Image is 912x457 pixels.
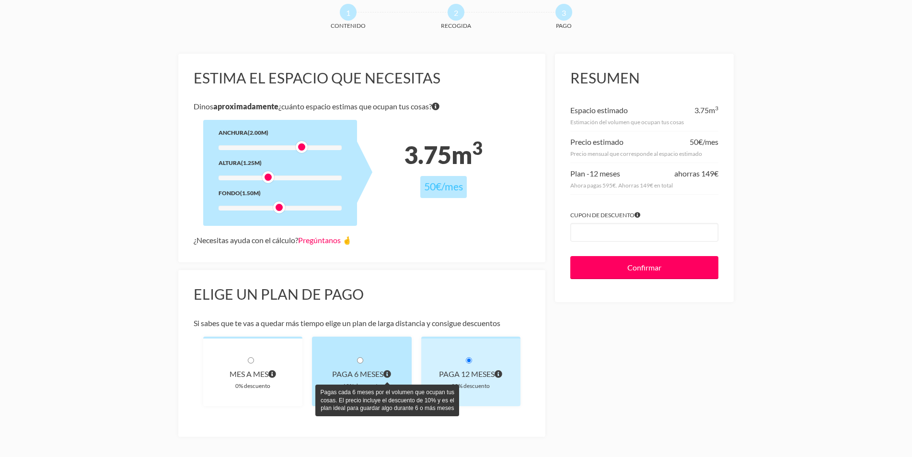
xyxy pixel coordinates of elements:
[298,235,352,245] a: Pregúntanos 🤞
[219,188,342,198] div: Fondo
[694,105,709,115] span: 3.75
[340,4,357,21] span: 1
[194,69,531,87] h3: Estima el espacio que necesitas
[555,4,572,21] span: 3
[383,367,391,381] span: Pagas cada 6 meses por el volumen que ocupan tus cosas. El precio incluye el descuento de 10% y e...
[248,129,268,136] span: (2.00m)
[570,180,718,190] div: Ahora pagas 595€. Ahorras 149€ en total
[432,100,439,113] span: Si tienes dudas sobre volumen exacto de tus cosas no te preocupes porque nuestro equipo te dirá e...
[194,100,531,113] p: Dinos ¿cuánto espacio estimas que ocupan tus cosas?
[570,149,718,159] div: Precio mensual que corresponde al espacio estimado
[219,128,342,138] div: Anchura
[219,367,288,381] div: Mes a mes
[420,21,492,31] span: Recogida
[194,316,531,330] p: Si sabes que te vas a quedar más tiempo elige un plan de larga distancia y consigue descuentos
[451,140,483,169] span: m
[194,285,531,304] h3: Elige un plan de pago
[241,159,262,166] span: (1.25m)
[570,69,718,87] h3: Resumen
[448,4,464,21] span: 2
[703,137,718,146] span: /mes
[437,367,506,381] div: paga 12 meses
[690,137,703,146] span: 50€
[570,167,620,180] div: Plan -
[213,102,278,111] b: aproximadamente
[495,367,502,381] span: Pagas cada 12 meses por el volumen que ocupan tus cosas. El precio incluye el descuento de 20% y ...
[194,234,531,247] div: ¿Necesitas ayuda con el cálculo?
[240,189,261,197] span: (1.50m)
[437,381,506,391] div: 20% descuento
[312,21,384,31] span: Contenido
[864,411,912,457] iframe: Chat Widget
[327,367,396,381] div: paga 6 meses
[424,180,441,193] span: 50€
[219,158,342,168] div: Altura
[472,137,483,159] sup: 3
[715,105,718,112] sup: 3
[589,169,620,178] span: 12 meses
[674,167,718,180] div: ahorras 149€
[404,140,451,169] span: 3.75
[219,381,288,391] div: 0% descuento
[570,135,623,149] div: Precio estimado
[570,104,628,117] div: Espacio estimado
[570,210,718,220] label: Cupon de descuento
[327,381,396,391] div: 10% descuento
[709,105,718,115] span: m
[864,411,912,457] div: Widget de chat
[441,180,463,193] span: /mes
[528,21,600,31] span: Pago
[268,367,276,381] span: Pagas al principio de cada mes por el volumen que ocupan tus cosas. A diferencia de otros planes ...
[570,256,718,279] input: Confirmar
[570,117,718,127] div: Estimación del volumen que ocupan tus cosas
[635,210,640,220] span: Si tienes algún cupón introdúcelo para aplicar el descuento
